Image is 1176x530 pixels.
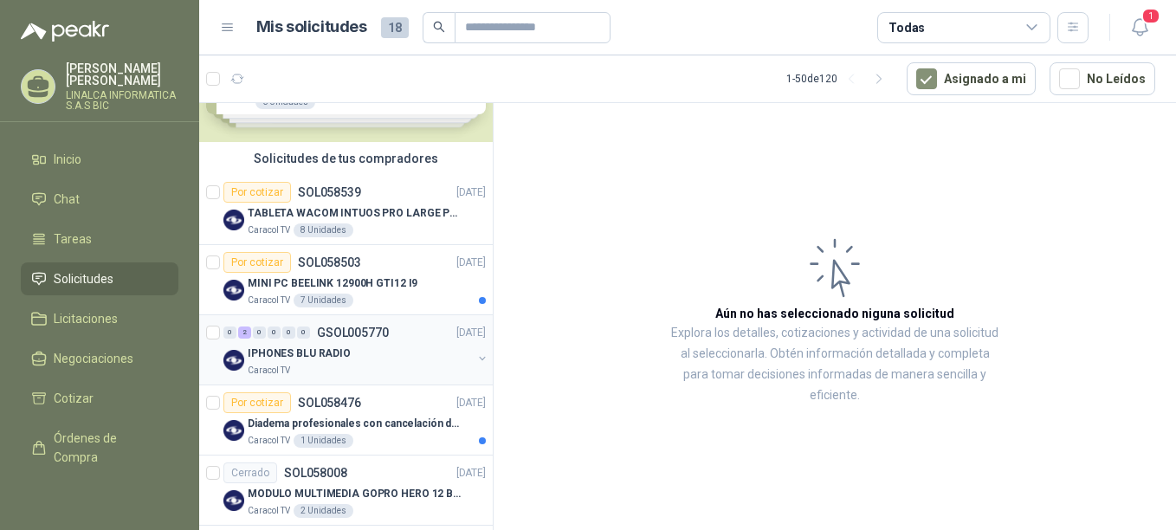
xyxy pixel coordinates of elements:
[268,326,281,339] div: 0
[1141,8,1160,24] span: 1
[294,434,353,448] div: 1 Unidades
[317,326,389,339] p: GSOL005770
[248,275,417,292] p: MINI PC BEELINK 12900H GTI12 I9
[21,422,178,474] a: Órdenes de Compra
[298,256,361,268] p: SOL058503
[199,175,493,245] a: Por cotizarSOL058539[DATE] Company LogoTABLETA WACOM INTUOS PRO LARGE PTK870K0ACaracol TV8 Unidades
[223,252,291,273] div: Por cotizar
[248,364,290,378] p: Caracol TV
[223,420,244,441] img: Company Logo
[715,304,954,323] h3: Aún no has seleccionado niguna solicitud
[223,326,236,339] div: 0
[888,18,925,37] div: Todas
[248,205,463,222] p: TABLETA WACOM INTUOS PRO LARGE PTK870K0A
[282,326,295,339] div: 0
[297,326,310,339] div: 0
[54,150,81,169] span: Inicio
[381,17,409,38] span: 18
[223,490,244,511] img: Company Logo
[21,262,178,295] a: Solicitudes
[223,462,277,483] div: Cerrado
[66,62,178,87] p: [PERSON_NAME] [PERSON_NAME]
[21,21,109,42] img: Logo peakr
[256,15,367,40] h1: Mis solicitudes
[21,143,178,176] a: Inicio
[54,429,162,467] span: Órdenes de Compra
[456,395,486,411] p: [DATE]
[54,229,92,249] span: Tareas
[248,486,463,502] p: MODULO MULTIMEDIA GOPRO HERO 12 BLACK
[199,456,493,526] a: CerradoSOL058008[DATE] Company LogoMODULO MULTIMEDIA GOPRO HERO 12 BLACKCaracol TV2 Unidades
[667,323,1003,406] p: Explora los detalles, cotizaciones y actividad de una solicitud al seleccionarla. Obtén informaci...
[248,504,290,518] p: Caracol TV
[1124,12,1155,43] button: 1
[248,346,351,362] p: IPHONES BLU RADIO
[223,280,244,301] img: Company Logo
[54,309,118,328] span: Licitaciones
[456,184,486,201] p: [DATE]
[284,467,347,479] p: SOL058008
[238,326,251,339] div: 2
[786,65,893,93] div: 1 - 50 de 120
[298,186,361,198] p: SOL058539
[21,183,178,216] a: Chat
[456,255,486,271] p: [DATE]
[223,322,489,378] a: 0 2 0 0 0 0 GSOL005770[DATE] Company LogoIPHONES BLU RADIOCaracol TV
[298,397,361,409] p: SOL058476
[223,392,291,413] div: Por cotizar
[223,350,244,371] img: Company Logo
[248,294,290,307] p: Caracol TV
[1050,62,1155,95] button: No Leídos
[21,302,178,335] a: Licitaciones
[21,342,178,375] a: Negociaciones
[199,385,493,456] a: Por cotizarSOL058476[DATE] Company LogoDiadema profesionales con cancelación de ruido en micrófon...
[54,190,80,209] span: Chat
[54,488,118,507] span: Remisiones
[54,269,113,288] span: Solicitudes
[21,382,178,415] a: Cotizar
[248,416,463,432] p: Diadema profesionales con cancelación de ruido en micrófono
[199,245,493,315] a: Por cotizarSOL058503[DATE] Company LogoMINI PC BEELINK 12900H GTI12 I9Caracol TV7 Unidades
[54,389,94,408] span: Cotizar
[223,182,291,203] div: Por cotizar
[248,223,290,237] p: Caracol TV
[294,223,353,237] div: 8 Unidades
[253,326,266,339] div: 0
[248,434,290,448] p: Caracol TV
[21,223,178,255] a: Tareas
[907,62,1036,95] button: Asignado a mi
[456,325,486,341] p: [DATE]
[294,294,353,307] div: 7 Unidades
[199,142,493,175] div: Solicitudes de tus compradores
[456,465,486,482] p: [DATE]
[223,210,244,230] img: Company Logo
[66,90,178,111] p: LINALCA INFORMATICA S.A.S BIC
[433,21,445,33] span: search
[21,481,178,514] a: Remisiones
[294,504,353,518] div: 2 Unidades
[54,349,133,368] span: Negociaciones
